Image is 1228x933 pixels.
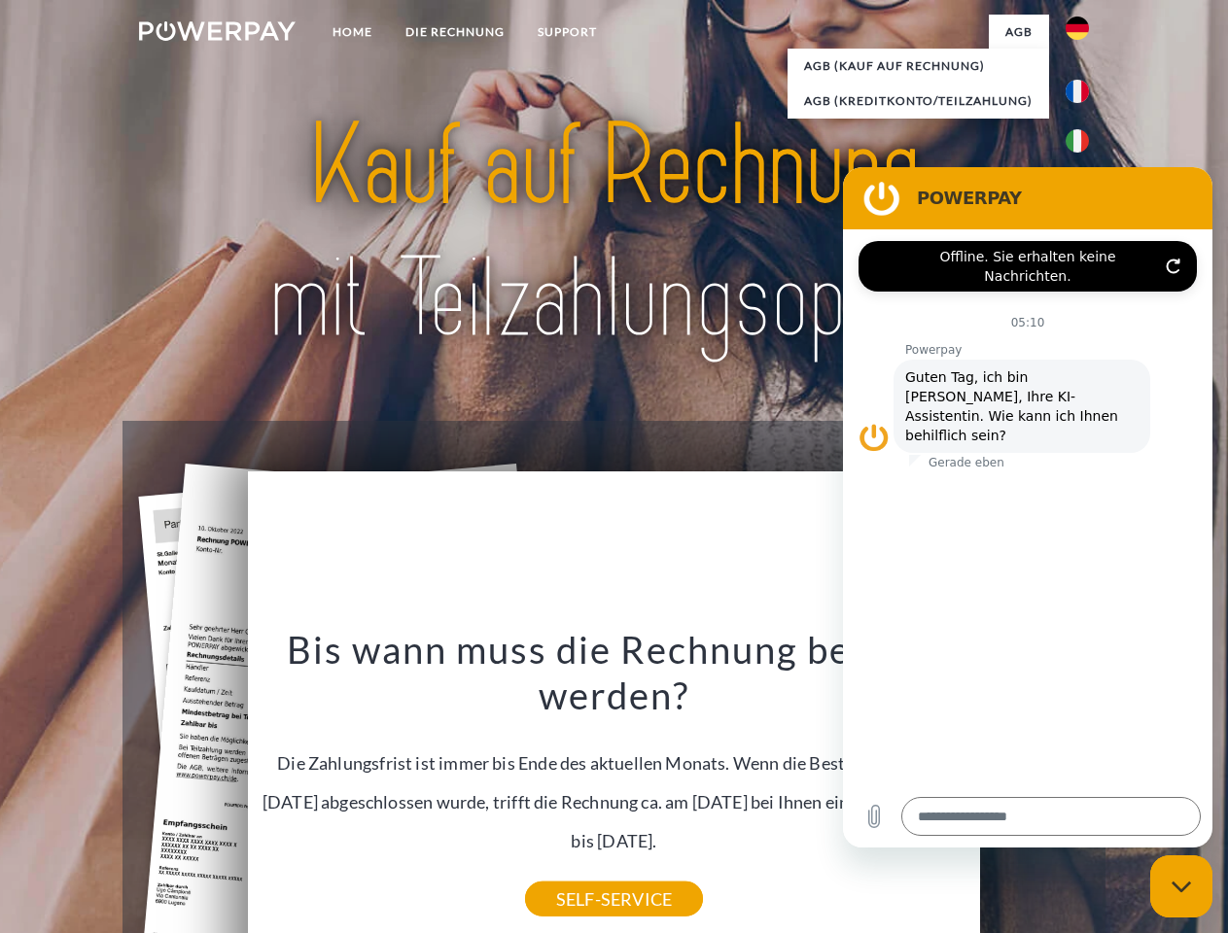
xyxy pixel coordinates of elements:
iframe: Messaging-Fenster [843,167,1212,847]
img: title-powerpay_de.svg [186,93,1042,372]
a: DIE RECHNUNG [389,15,521,50]
a: AGB (Kreditkonto/Teilzahlung) [788,84,1049,119]
a: AGB (Kauf auf Rechnung) [788,49,1049,84]
div: Die Zahlungsfrist ist immer bis Ende des aktuellen Monats. Wenn die Bestellung z.B. am [DATE] abg... [260,626,969,899]
img: it [1066,129,1089,153]
a: Home [316,15,389,50]
h3: Bis wann muss die Rechnung bezahlt werden? [260,626,969,719]
img: fr [1066,80,1089,103]
img: logo-powerpay-white.svg [139,21,296,41]
img: de [1066,17,1089,40]
a: SUPPORT [521,15,614,50]
a: agb [989,15,1049,50]
a: SELF-SERVICE [525,881,703,916]
iframe: Schaltfläche zum Öffnen des Messaging-Fensters; Konversation läuft [1150,855,1212,917]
